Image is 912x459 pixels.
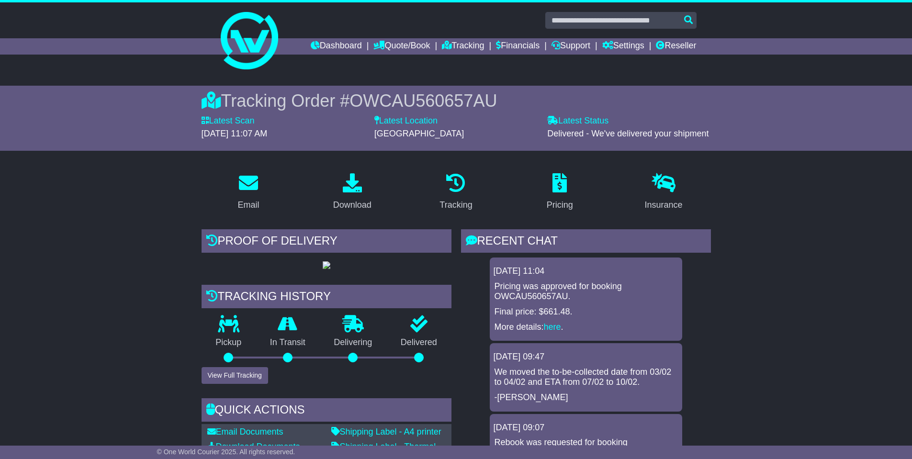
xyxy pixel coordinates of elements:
[547,116,608,126] label: Latest Status
[373,38,430,55] a: Quote/Book
[202,129,268,138] span: [DATE] 11:07 AM
[202,285,451,311] div: Tracking history
[231,170,265,215] a: Email
[639,170,689,215] a: Insurance
[237,199,259,212] div: Email
[202,398,451,424] div: Quick Actions
[552,38,590,55] a: Support
[645,199,683,212] div: Insurance
[157,448,295,456] span: © One World Courier 2025. All rights reserved.
[495,307,677,317] p: Final price: $661.48.
[202,337,256,348] p: Pickup
[602,38,644,55] a: Settings
[494,352,678,362] div: [DATE] 09:47
[202,367,268,384] button: View Full Tracking
[333,199,372,212] div: Download
[442,38,484,55] a: Tracking
[207,442,300,451] a: Download Documents
[439,199,472,212] div: Tracking
[433,170,478,215] a: Tracking
[323,261,330,269] img: GetPodImage
[320,337,387,348] p: Delivering
[202,116,255,126] label: Latest Scan
[461,229,711,255] div: RECENT CHAT
[202,229,451,255] div: Proof of Delivery
[495,281,677,302] p: Pricing was approved for booking OWCAU560657AU.
[495,437,677,458] p: Rebook was requested for booking OWCAU560657AU .
[544,322,561,332] a: here
[202,90,711,111] div: Tracking Order #
[349,91,497,111] span: OWCAU560657AU
[331,427,441,437] a: Shipping Label - A4 printer
[495,367,677,388] p: We moved the to-be-collected date from 03/02 to 04/02 and ETA from 07/02 to 10/02.
[494,423,678,433] div: [DATE] 09:07
[496,38,540,55] a: Financials
[547,129,709,138] span: Delivered - We've delivered your shipment
[495,322,677,333] p: More details: .
[207,427,283,437] a: Email Documents
[374,116,438,126] label: Latest Location
[311,38,362,55] a: Dashboard
[656,38,696,55] a: Reseller
[547,199,573,212] div: Pricing
[327,170,378,215] a: Download
[540,170,579,215] a: Pricing
[494,266,678,277] div: [DATE] 11:04
[374,129,464,138] span: [GEOGRAPHIC_DATA]
[386,337,451,348] p: Delivered
[495,392,677,403] p: -[PERSON_NAME]
[256,337,320,348] p: In Transit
